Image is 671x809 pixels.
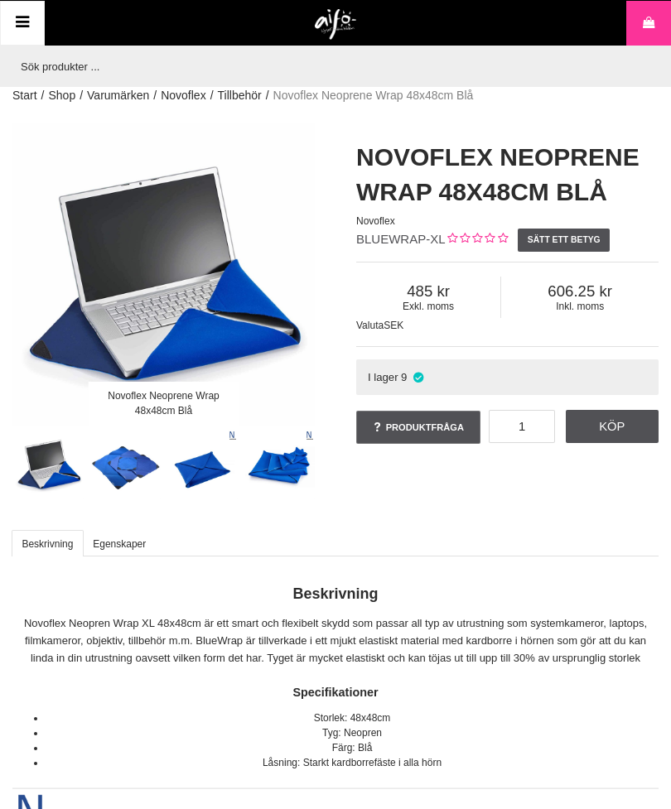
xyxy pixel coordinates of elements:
[46,755,659,770] li: Låsning: Starkt kardborrefäste i alla hörn
[218,87,262,104] a: Tillbehör
[46,725,659,740] li: Tyg: Neopren
[46,740,659,755] li: Färg: Blå
[210,87,214,104] span: /
[12,684,659,701] h4: Specifikationer
[401,371,407,383] span: 9
[356,140,659,209] h1: Novoflex Neoprene Wrap 48x48cm Blå
[356,301,500,312] span: Exkl. moms
[83,530,157,556] a: Egenskaper
[315,9,357,41] img: logo.png
[80,87,83,104] span: /
[48,87,75,104] a: Shop
[168,430,239,500] img: Skyddande duk för datorn under transport
[12,46,650,87] input: Sök produkter ...
[88,382,239,426] div: Novoflex Neoprene Wrap 48x48cm Blå
[411,371,425,383] i: I lager
[266,87,269,104] span: /
[356,215,395,227] span: Novoflex
[12,584,659,604] h2: Beskrivning
[356,232,446,246] span: BLUEWRAP-XL
[446,231,508,248] div: Kundbetyg: 0
[566,410,659,443] a: Köp
[12,87,37,104] a: Start
[356,282,500,301] span: 485
[501,282,659,301] span: 606.25
[12,615,659,667] p: Novoflex Neopren Wrap XL 48x48cm är ett smart och flexibelt skydd som passar all typ av utrustnin...
[153,87,157,104] span: /
[12,530,84,556] a: Beskrivning
[245,430,316,500] img: BlueWrap skyddar din utrustning
[273,87,474,104] span: Novoflex Neoprene Wrap 48x48cm Blå
[356,320,384,331] span: Valuta
[368,371,398,383] span: I lager
[14,430,84,500] img: Novoflex Neoprene Wrap 48x48cm Blå
[501,301,659,312] span: Inkl. moms
[356,411,480,444] a: Produktfråga
[46,710,659,725] li: Storlek: 48x48cm
[518,229,610,252] a: Sätt ett betyg
[91,430,162,500] img: Novoflex Neoprene Wrap i flera storlekar
[384,320,403,331] span: SEK
[87,87,149,104] a: Varumärken
[161,87,205,104] a: Novoflex
[41,87,45,104] span: /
